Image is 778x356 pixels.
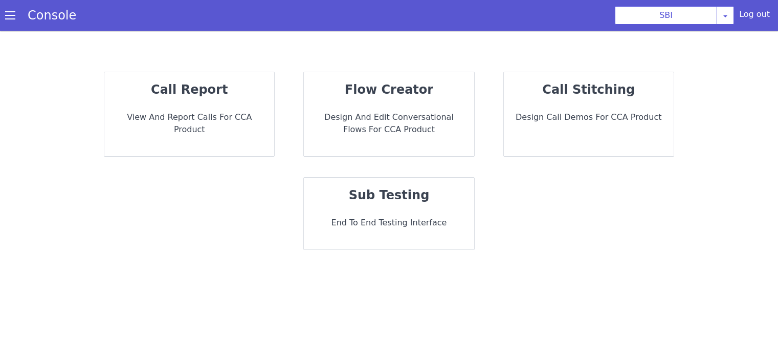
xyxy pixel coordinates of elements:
p: Design and Edit Conversational flows for CCA Product [312,111,465,136]
strong: call report [151,82,228,97]
strong: flow creator [345,82,433,97]
strong: call stitching [542,82,635,97]
p: Design call demos for CCA Product [512,111,665,123]
strong: sub testing [349,188,430,202]
a: Console [15,8,88,23]
p: End to End Testing Interface [312,217,465,229]
div: Log out [739,8,770,25]
button: SBI [615,6,717,25]
p: View and report calls for CCA Product [113,111,266,136]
